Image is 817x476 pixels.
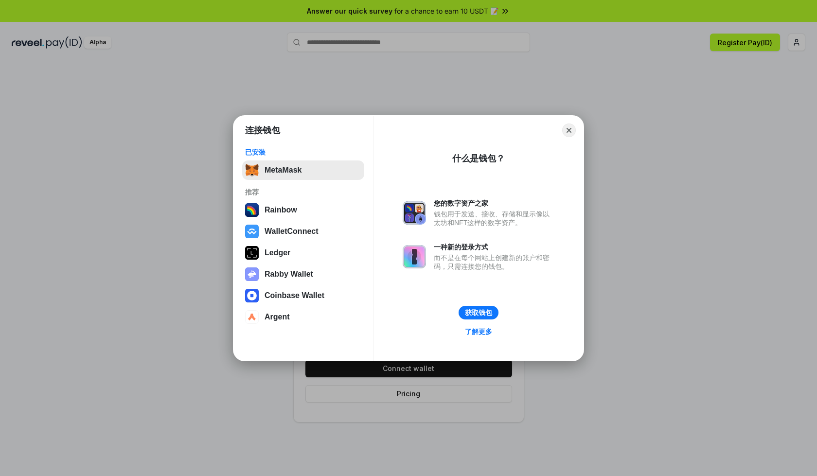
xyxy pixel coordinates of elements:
[465,327,492,336] div: 了解更多
[403,201,426,225] img: svg+xml,%3Csvg%20xmlns%3D%22http%3A%2F%2Fwww.w3.org%2F2000%2Fsvg%22%20fill%3D%22none%22%20viewBox...
[265,206,297,214] div: Rainbow
[245,163,259,177] img: svg+xml,%3Csvg%20fill%3D%22none%22%20height%3D%2233%22%20viewBox%3D%220%200%2035%2033%22%20width%...
[265,270,313,279] div: Rabby Wallet
[242,243,364,263] button: Ledger
[245,148,361,157] div: 已安装
[434,199,554,208] div: 您的数字资产之家
[245,246,259,260] img: svg+xml,%3Csvg%20xmlns%3D%22http%3A%2F%2Fwww.w3.org%2F2000%2Fsvg%22%20width%3D%2228%22%20height%3...
[242,307,364,327] button: Argent
[265,227,319,236] div: WalletConnect
[403,245,426,268] img: svg+xml,%3Csvg%20xmlns%3D%22http%3A%2F%2Fwww.w3.org%2F2000%2Fsvg%22%20fill%3D%22none%22%20viewBox...
[434,243,554,251] div: 一种新的登录方式
[242,286,364,305] button: Coinbase Wallet
[242,160,364,180] button: MetaMask
[459,306,498,319] button: 获取钱包
[245,124,280,136] h1: 连接钱包
[265,313,290,321] div: Argent
[245,225,259,238] img: svg+xml,%3Csvg%20width%3D%2228%22%20height%3D%2228%22%20viewBox%3D%220%200%2028%2028%22%20fill%3D...
[459,325,498,338] a: 了解更多
[245,310,259,324] img: svg+xml,%3Csvg%20width%3D%2228%22%20height%3D%2228%22%20viewBox%3D%220%200%2028%2028%22%20fill%3D...
[245,289,259,302] img: svg+xml,%3Csvg%20width%3D%2228%22%20height%3D%2228%22%20viewBox%3D%220%200%2028%2028%22%20fill%3D...
[245,203,259,217] img: svg+xml,%3Csvg%20width%3D%22120%22%20height%3D%22120%22%20viewBox%3D%220%200%20120%20120%22%20fil...
[265,291,324,300] div: Coinbase Wallet
[434,210,554,227] div: 钱包用于发送、接收、存储和显示像以太坊和NFT这样的数字资产。
[265,166,302,175] div: MetaMask
[242,222,364,241] button: WalletConnect
[452,153,505,164] div: 什么是钱包？
[562,123,576,137] button: Close
[245,267,259,281] img: svg+xml,%3Csvg%20xmlns%3D%22http%3A%2F%2Fwww.w3.org%2F2000%2Fsvg%22%20fill%3D%22none%22%20viewBox...
[242,264,364,284] button: Rabby Wallet
[245,188,361,196] div: 推荐
[434,253,554,271] div: 而不是在每个网站上创建新的账户和密码，只需连接您的钱包。
[265,248,290,257] div: Ledger
[242,200,364,220] button: Rainbow
[465,308,492,317] div: 获取钱包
